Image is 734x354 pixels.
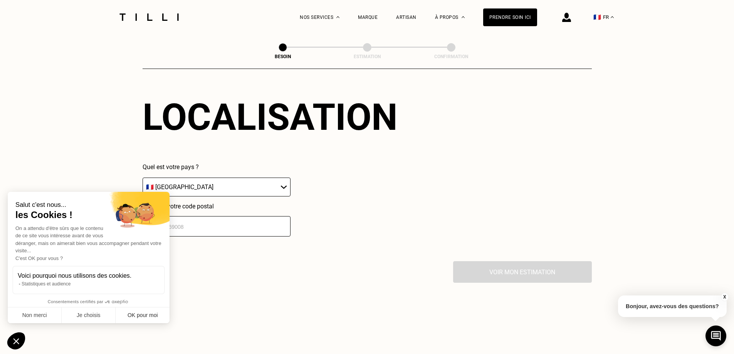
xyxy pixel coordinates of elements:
[117,13,181,21] img: Logo du service de couturière Tilli
[396,15,417,20] a: Artisan
[483,8,537,26] a: Prendre soin ici
[721,293,728,301] button: X
[143,163,291,171] p: Quel est votre pays ?
[413,54,490,59] div: Confirmation
[143,203,291,210] p: Indiquez votre code postal
[143,96,398,139] div: Localisation
[244,54,321,59] div: Besoin
[562,13,571,22] img: icône connexion
[143,216,291,237] input: 75001 or 69008
[611,16,614,18] img: menu déroulant
[358,15,378,20] a: Marque
[462,16,465,18] img: Menu déroulant à propos
[336,16,339,18] img: Menu déroulant
[329,54,406,59] div: Estimation
[593,13,601,21] span: 🇫🇷
[618,295,727,317] p: Bonjour, avez-vous des questions?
